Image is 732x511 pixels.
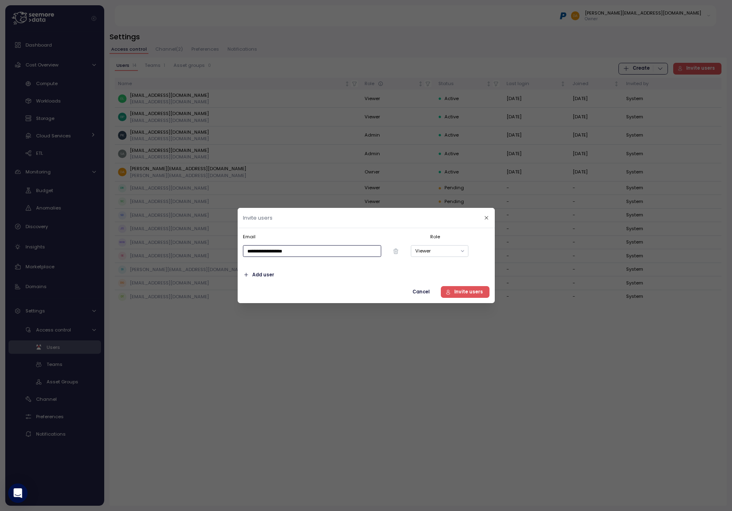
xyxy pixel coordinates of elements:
button: Viewer [410,245,468,257]
span: Add user [252,269,274,280]
h2: Invite users [243,215,273,220]
p: Role [430,233,489,240]
div: Open Intercom Messenger [8,483,28,503]
button: Invite users [441,286,489,298]
button: Add user [243,269,275,281]
span: Invite users [454,287,483,297]
button: Cancel [406,286,436,298]
span: Cancel [412,287,429,297]
p: Email [243,233,427,240]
